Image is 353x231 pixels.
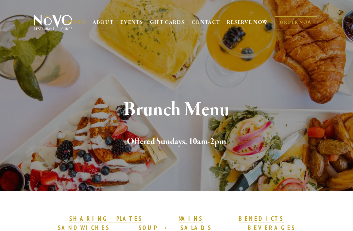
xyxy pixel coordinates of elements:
a: EVENTS [120,19,143,26]
a: ABOUT [92,19,114,26]
a: GIFT CARDS [150,16,185,29]
a: MAINS [178,215,203,223]
a: MENUS [65,19,86,26]
a: ORDER NOW [275,16,317,29]
h1: Brunch Menu [42,99,312,121]
strong: MAINS [178,215,203,223]
h2: Offered Sundays, 10am-2pm [42,135,312,149]
a: BENEDICTS [239,215,284,223]
a: SHARING PLATES [69,215,143,223]
a: CONTACT [192,16,220,29]
img: Novo Restaurant &amp; Lounge [33,14,74,31]
a: RESERVE NOW [227,16,268,29]
strong: SHARING PLATES [69,215,143,223]
strong: BENEDICTS [239,215,284,223]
